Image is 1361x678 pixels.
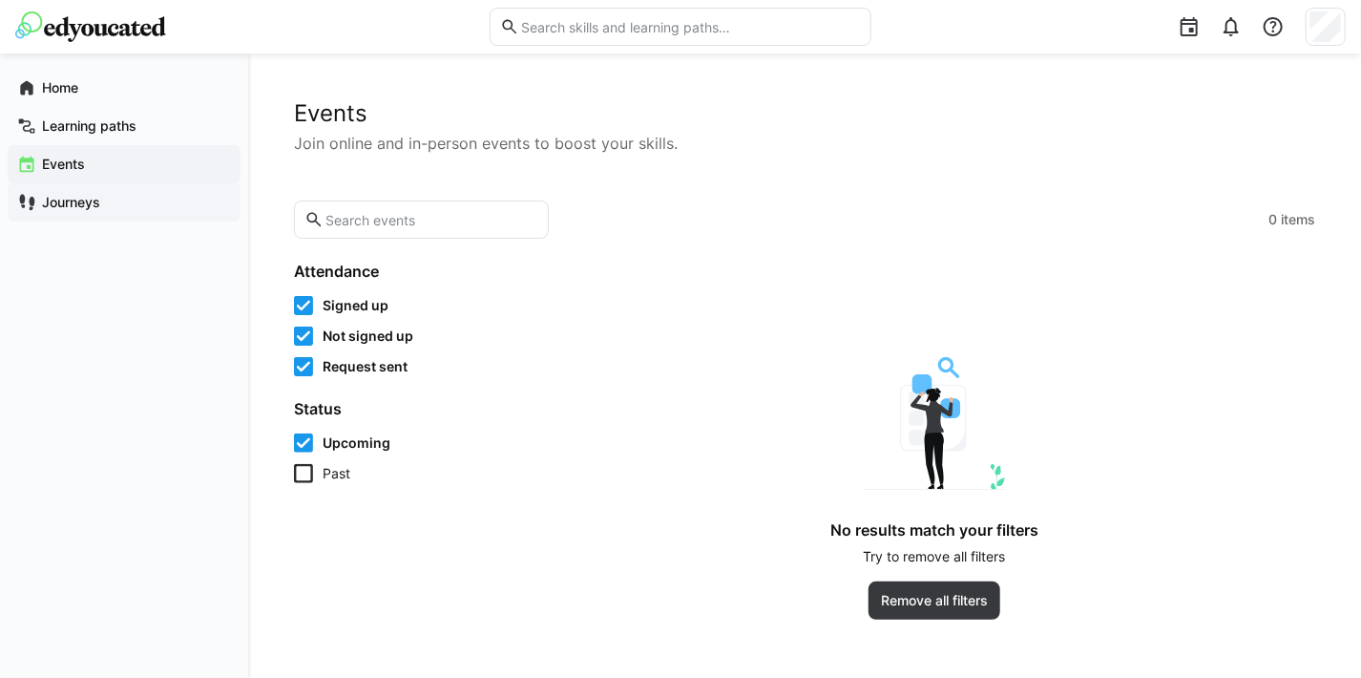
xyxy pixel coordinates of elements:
[294,262,531,281] h4: Attendance
[294,132,1315,155] p: Join online and in-person events to boost your skills.
[1268,210,1277,229] span: 0
[878,591,991,610] span: Remove all filters
[323,464,350,483] span: Past
[323,327,413,346] span: Not signed up
[1281,210,1315,229] span: items
[294,99,1315,128] h2: Events
[864,547,1006,566] p: Try to remove all filters
[323,434,390,453] span: Upcoming
[324,211,538,228] input: Search events
[869,582,1000,620] button: Remove all filters
[294,399,531,418] h4: Status
[323,357,408,376] span: Request sent
[323,296,388,315] span: Signed up
[519,18,861,35] input: Search skills and learning paths…
[830,520,1038,540] h4: No results match your filters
